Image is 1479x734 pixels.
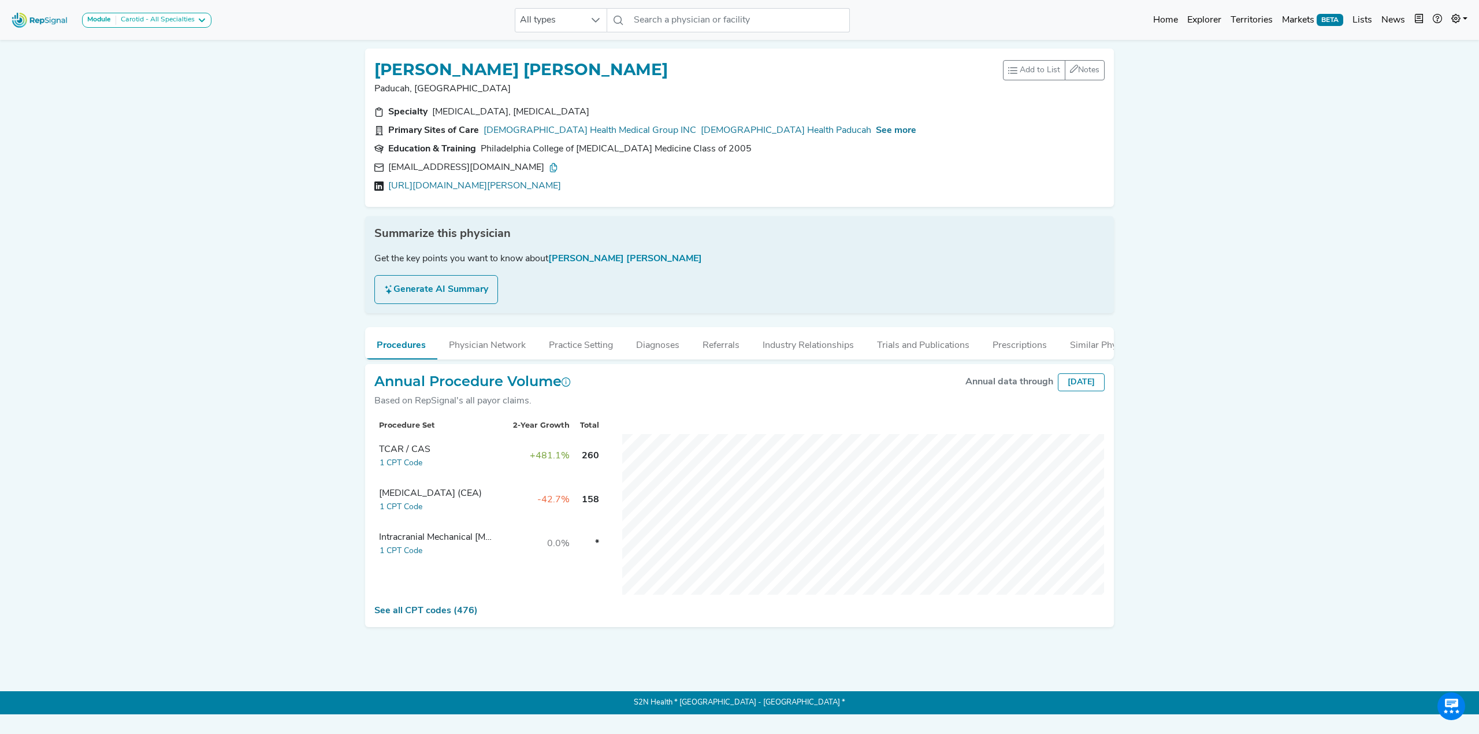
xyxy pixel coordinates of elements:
[1149,9,1183,32] a: Home
[876,126,916,135] span: See more
[388,142,476,156] div: Education & Training
[537,495,570,505] span: -42.7%
[1058,327,1157,358] button: Similar Physicians
[374,373,571,390] h2: Annual Procedure Volume
[625,327,691,358] button: Diagnoses
[1020,64,1060,76] span: Add to List
[379,457,423,470] button: 1 CPT Code
[365,691,1114,714] p: S2N Health * [GEOGRAPHIC_DATA] - [GEOGRAPHIC_DATA] *
[116,16,195,25] div: Carotid - All Specialties
[388,124,479,138] div: Primary Sites of Care
[87,16,111,23] strong: Module
[548,254,702,264] span: [PERSON_NAME] [PERSON_NAME]
[374,606,478,616] a: See all CPT codes (476)
[374,60,668,80] h1: [PERSON_NAME] [PERSON_NAME]
[582,451,599,461] span: 260
[1410,9,1428,32] button: Intel Book
[1226,9,1277,32] a: Territories
[537,327,625,358] button: Practice Setting
[965,375,1053,389] div: Annual data through
[379,443,495,457] div: TCAR / CAS
[379,531,495,544] div: Intracranial Mechanical Thrombectomy
[379,487,495,501] div: Carotid Endarterectomy (CEA)
[701,124,871,138] a: [DEMOGRAPHIC_DATA] Health Paducah
[388,105,428,119] div: Specialty
[981,327,1058,358] button: Prescriptions
[437,327,537,358] button: Physician Network
[530,451,570,461] span: +481.1%
[374,394,571,408] div: Based on RepSignal's all payor claims.
[1003,60,1065,80] button: Add to List
[1277,9,1348,32] a: MarketsBETA
[365,327,437,359] button: Procedures
[374,275,498,304] button: Generate AI Summary
[374,252,1105,266] div: Get the key points you want to know about
[374,82,1003,96] p: Paducah, [GEOGRAPHIC_DATA]
[1348,9,1377,32] a: Lists
[574,417,604,433] th: Total
[374,225,511,243] span: Summarize this physician
[82,13,211,28] button: ModuleCarotid - All Specialties
[379,544,423,558] button: 1 CPT Code
[582,495,599,505] span: 158
[865,327,981,358] button: Trials and Publications
[1078,66,1099,75] span: Notes
[1058,373,1105,391] div: [DATE]
[374,417,505,433] th: Procedure Set
[379,501,423,514] button: 1 CPT Code
[1065,60,1105,80] button: Notes
[1003,60,1105,80] div: toolbar
[1183,9,1226,32] a: Explorer
[388,161,558,175] div: [EMAIL_ADDRESS][DOMAIN_NAME]
[547,539,570,548] span: 0.0%
[388,179,561,193] a: [URL][DOMAIN_NAME][PERSON_NAME]
[691,327,751,358] button: Referrals
[751,327,865,358] button: Industry Relationships
[432,105,589,119] div: Vascular Surgery, Vascular Surgery
[1377,9,1410,32] a: News
[515,9,585,32] span: All types
[505,417,574,433] th: 2-Year Growth
[484,124,696,138] a: [DEMOGRAPHIC_DATA] Health Medical Group INC
[629,8,850,32] input: Search a physician or facility
[481,142,752,156] div: Philadelphia College of Osteopathic Medicine Class of 2005
[1317,14,1343,25] span: BETA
